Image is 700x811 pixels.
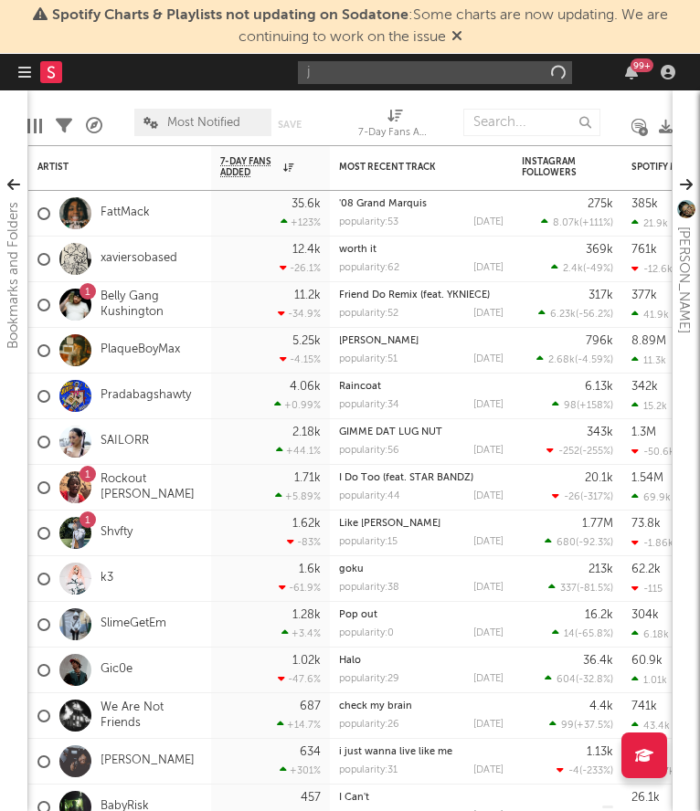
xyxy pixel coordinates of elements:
[3,202,25,349] div: Bookmarks and Folders
[473,217,504,227] div: [DATE]
[287,536,321,548] div: -83 %
[631,400,667,412] div: 15.2k
[631,537,673,549] div: -1.86k
[101,662,133,678] a: Gic0e
[582,447,610,457] span: -255 %
[473,491,504,501] div: [DATE]
[536,353,613,365] div: ( )
[564,629,575,639] span: 14
[557,538,576,548] span: 680
[541,216,613,228] div: ( )
[631,628,669,640] div: 6.18k
[278,308,321,320] div: -34.9 %
[631,354,666,366] div: 11.3k
[585,609,613,621] div: 16.2k
[52,8,668,45] span: : Some charts are now updating. We are continuing to work on the issue
[631,655,663,667] div: 60.9k
[578,675,610,685] span: -32.8 %
[631,244,657,256] div: 761k
[451,30,462,45] span: Dismiss
[586,335,613,347] div: 796k
[583,655,613,667] div: 36.4k
[292,655,321,667] div: 1.02k
[339,747,452,757] a: i just wanna live like me
[560,584,577,594] span: 337
[551,262,613,274] div: ( )
[358,100,431,153] div: 7-Day Fans Added (7-Day Fans Added)
[585,472,613,484] div: 20.1k
[588,198,613,210] div: 275k
[473,720,504,730] div: [DATE]
[549,719,613,731] div: ( )
[277,719,321,731] div: +14.7 %
[339,199,504,209] div: '08 Grand Marquis
[577,721,610,731] span: +37.5 %
[545,673,613,685] div: ( )
[522,156,586,178] div: Instagram Followers
[276,445,321,457] div: +44.1 %
[339,519,504,529] div: Like Mike
[579,401,610,411] span: +158 %
[280,353,321,365] div: -4.15 %
[339,400,399,410] div: popularity: 34
[339,656,361,666] a: Halo
[473,354,504,364] div: [DATE]
[101,616,166,632] a: SlimeGetEm
[339,765,398,775] div: popularity: 31
[548,582,613,594] div: ( )
[473,628,504,638] div: [DATE]
[339,610,504,620] div: Pop out
[564,492,580,502] span: -26
[579,584,610,594] span: -81.5 %
[339,564,504,574] div: goku
[339,674,399,684] div: popularity: 29
[631,491,671,503] div: 69.9k
[101,472,202,503] a: Rockout [PERSON_NAME]
[86,100,102,153] div: A&R Pipeline
[339,610,377,620] a: Pop out
[281,216,321,228] div: +123 %
[167,117,240,129] span: Most Notified
[582,766,610,776] span: -233 %
[292,244,321,256] div: 12.4k
[299,563,321,575] div: 1.6k
[339,793,369,803] a: I Can't
[673,226,695,333] div: [PERSON_NAME]
[631,674,667,686] div: 1.01k
[631,563,661,575] div: 62.2k
[300,700,321,712] div: 687
[586,264,610,274] span: -49 %
[339,491,400,501] div: popularity: 44
[631,446,674,458] div: -50.6k
[552,627,613,639] div: ( )
[101,571,113,586] a: k3
[339,263,399,273] div: popularity: 62
[290,381,321,393] div: 4.06k
[631,58,653,72] div: 99 +
[557,675,576,685] span: 604
[538,308,613,320] div: ( )
[339,473,473,483] a: I Do Too (feat. STAR BANDZ)
[292,609,321,621] div: 1.28k
[625,65,638,79] button: 99+
[101,700,202,732] a: We Are Not Friends
[339,473,504,483] div: I Do Too (feat. STAR BANDZ)
[552,399,613,411] div: ( )
[101,342,180,358] a: PlaqueBoyMax
[339,245,504,255] div: worth it
[56,100,72,153] div: Filters
[339,162,476,173] div: Most Recent Track
[631,609,659,621] div: 304k
[631,700,657,712] div: 741k
[586,244,613,256] div: 369k
[339,583,399,593] div: popularity: 38
[589,700,613,712] div: 4.4k
[589,563,613,575] div: 213k
[339,290,490,300] a: Friend Do Remix (feat. YKNIECE)
[37,162,175,173] div: Artist
[274,399,321,411] div: +0.99 %
[473,446,504,456] div: [DATE]
[301,792,321,804] div: 457
[27,100,42,153] div: Edit Columns
[631,427,656,438] div: 1.3M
